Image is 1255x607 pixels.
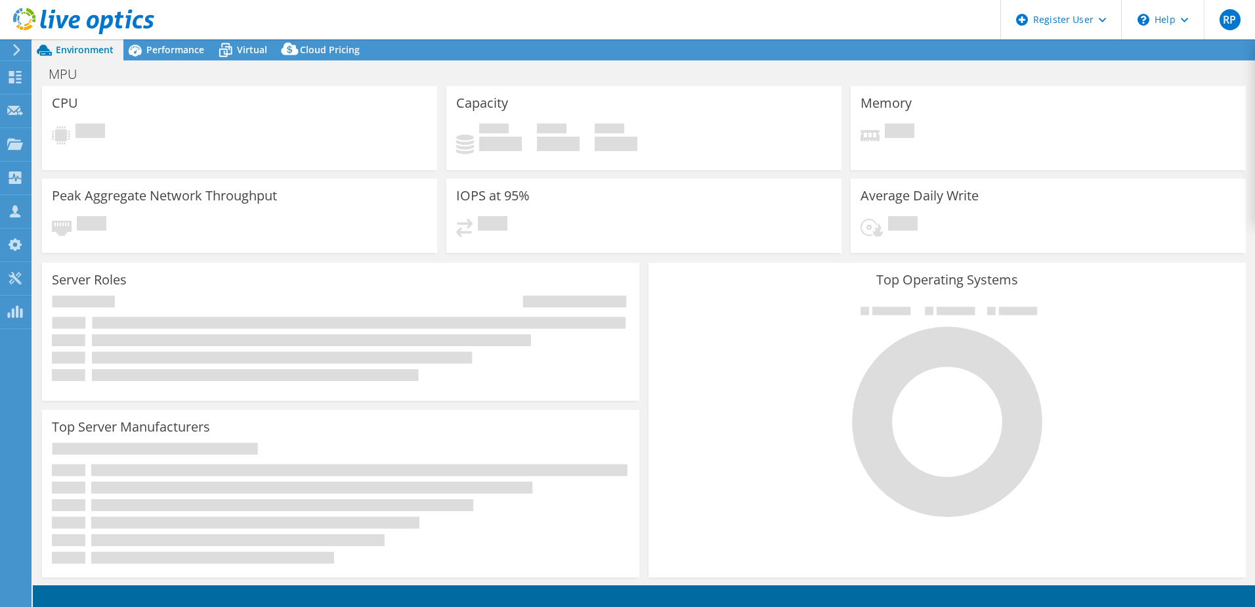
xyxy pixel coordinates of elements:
[537,137,580,151] h4: 0 GiB
[861,96,912,110] h3: Memory
[43,67,97,81] h1: MPU
[537,124,566,137] span: Free
[146,43,204,56] span: Performance
[479,137,522,151] h4: 0 GiB
[1138,14,1149,26] svg: \n
[479,124,509,137] span: Used
[52,189,277,203] h3: Peak Aggregate Network Throughput
[52,273,127,287] h3: Server Roles
[300,43,360,56] span: Cloud Pricing
[1220,9,1241,30] span: RP
[77,216,106,234] span: Pending
[456,189,530,203] h3: IOPS at 95%
[888,216,918,234] span: Pending
[595,137,637,151] h4: 0 GiB
[52,420,210,434] h3: Top Server Manufacturers
[237,43,267,56] span: Virtual
[478,216,507,234] span: Pending
[861,189,979,203] h3: Average Daily Write
[52,96,78,110] h3: CPU
[658,273,1236,287] h3: Top Operating Systems
[595,124,624,137] span: Total
[456,96,508,110] h3: Capacity
[75,124,105,141] span: Pending
[56,43,114,56] span: Environment
[885,124,914,141] span: Pending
